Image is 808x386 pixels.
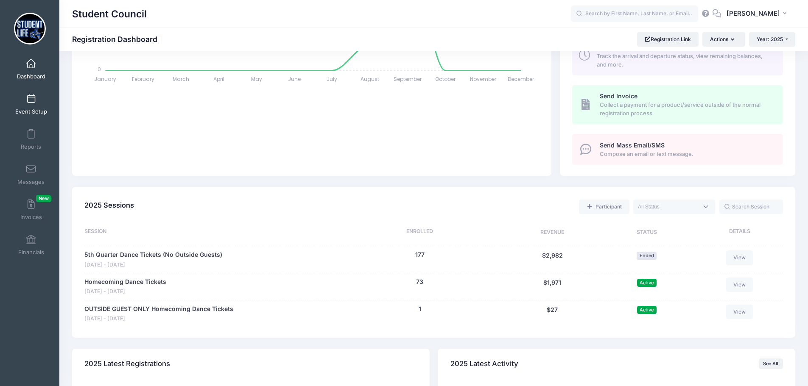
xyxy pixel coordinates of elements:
[749,32,795,47] button: Year: 2025
[21,143,41,150] span: Reports
[571,6,698,22] input: Search by First Name, Last Name, or Email...
[72,35,165,44] h1: Registration Dashboard
[11,54,51,84] a: Dashboard
[572,36,783,75] a: Check In / Check Out Track the arrival and departure status, view remaining balances, and more.
[600,101,773,117] span: Collect a payment for a product/service outside of the normal registration process
[572,134,783,165] a: Send Mass Email/SMS Compose an email or text message.
[394,75,422,83] tspan: September
[20,214,42,221] span: Invoices
[84,201,134,209] span: 2025 Sessions
[719,200,783,214] input: Search Session
[600,142,665,149] span: Send Mass Email/SMS
[757,36,783,42] span: Year: 2025
[173,75,189,83] tspan: March
[759,358,783,369] a: See All
[84,250,222,259] a: 5th Quarter Dance Tickets (No Outside Guests)
[336,228,503,238] div: Enrolled
[450,352,518,376] h4: 2025 Latest Activity
[601,228,692,238] div: Status
[17,178,45,186] span: Messages
[415,250,425,259] button: 177
[419,305,421,314] button: 1
[579,200,629,214] a: Add a new manual registration
[84,305,233,314] a: OUTSIDE GUEST ONLY Homecoming Dance Tickets
[637,32,699,47] a: Registration Link
[72,4,147,24] h1: Student Council
[503,250,601,269] div: $2,982
[84,288,166,296] span: [DATE] - [DATE]
[702,32,745,47] button: Actions
[84,228,336,238] div: Session
[36,195,51,202] span: New
[14,13,46,44] img: Student Council
[638,203,698,211] textarea: Search
[11,125,51,154] a: Reports
[470,75,497,83] tspan: November
[416,278,423,286] button: 73
[726,305,753,319] a: View
[503,305,601,323] div: $27
[18,249,44,256] span: Financials
[84,278,166,286] a: Homecoming Dance Tickets
[692,228,783,238] div: Details
[11,230,51,260] a: Financials
[84,261,222,269] span: [DATE] - [DATE]
[98,66,101,73] tspan: 0
[503,228,601,238] div: Revenue
[721,4,795,24] button: [PERSON_NAME]
[15,108,47,115] span: Event Setup
[251,75,262,83] tspan: May
[597,52,773,69] span: Track the arrival and departure status, view remaining balances, and more.
[726,278,753,292] a: View
[84,315,233,323] span: [DATE] - [DATE]
[508,75,534,83] tspan: December
[11,89,51,119] a: Event Setup
[288,75,301,83] tspan: June
[435,75,456,83] tspan: October
[503,278,601,296] div: $1,971
[361,75,379,83] tspan: August
[17,73,45,80] span: Dashboard
[11,160,51,189] a: Messages
[84,352,170,376] h4: 2025 Latest Registrations
[95,75,117,83] tspan: January
[637,279,657,287] span: Active
[572,85,783,124] a: Send Invoice Collect a payment for a product/service outside of the normal registration process
[213,75,224,83] tspan: April
[11,195,51,225] a: InvoicesNew
[726,250,753,265] a: View
[727,9,780,18] span: [PERSON_NAME]
[637,306,657,314] span: Active
[600,92,637,100] span: Send Invoice
[327,75,338,83] tspan: July
[637,252,657,260] span: Ended
[600,150,773,158] span: Compose an email or text message.
[132,75,154,83] tspan: February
